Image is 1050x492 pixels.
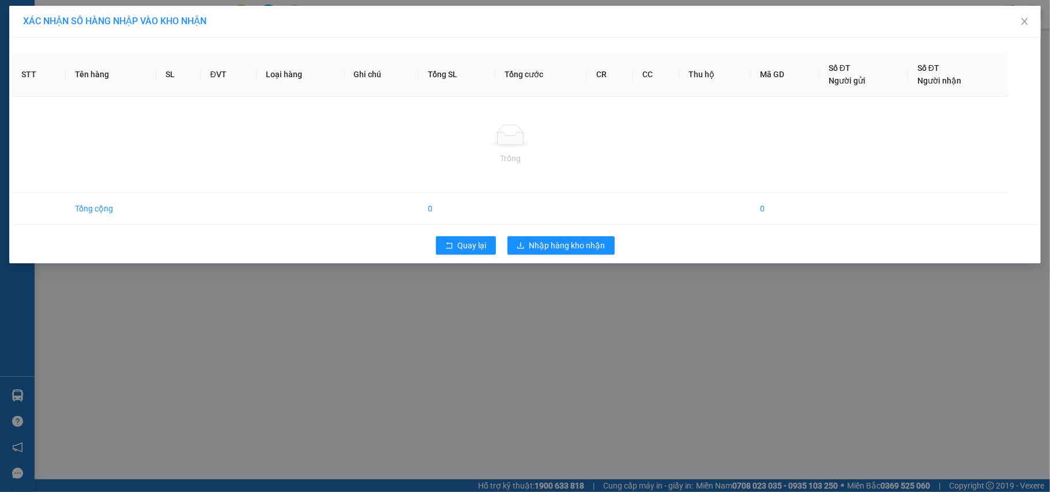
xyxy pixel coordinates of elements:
th: Thu hộ [680,52,751,97]
button: Close [1008,6,1041,38]
td: Tổng cộng [66,193,156,225]
th: Ghi chú [345,52,419,97]
button: downloadNhập hàng kho nhận [507,236,615,255]
span: XÁC NHẬN SỐ HÀNG NHẬP VÀO KHO NHẬN [23,16,206,27]
th: Tên hàng [66,52,156,97]
div: Trống [21,152,999,165]
span: close [1020,17,1029,26]
td: 0 [751,193,819,225]
th: Loại hàng [257,52,345,97]
span: Quay lại [458,239,487,252]
th: CR [587,52,633,97]
th: ĐVT [201,52,257,97]
td: 0 [419,193,495,225]
span: Số ĐT [829,63,850,73]
th: SL [156,52,201,97]
th: STT [12,52,66,97]
span: Nhập hàng kho nhận [529,239,605,252]
span: Người gửi [829,76,865,85]
th: CC [633,52,679,97]
span: rollback [445,241,453,251]
th: Tổng cước [495,52,587,97]
th: Mã GD [751,52,819,97]
span: Người nhận [917,76,961,85]
span: Số ĐT [917,63,939,73]
th: Tổng SL [419,52,495,97]
span: download [517,241,525,251]
button: rollbackQuay lại [436,236,496,255]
